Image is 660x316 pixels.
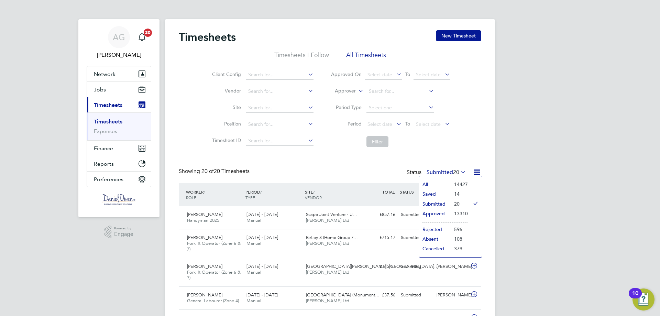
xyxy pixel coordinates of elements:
[434,261,470,272] div: [PERSON_NAME]
[87,82,151,97] button: Jobs
[94,86,106,93] span: Jobs
[246,235,278,240] span: [DATE] - [DATE]
[362,209,398,220] div: £857.16
[451,209,468,218] li: 13310
[362,261,398,272] div: £715.17
[436,30,481,41] button: New Timesheet
[246,269,261,275] span: Manual
[419,234,451,244] li: Absent
[144,29,152,37] span: 20
[187,298,239,304] span: General Labourer (Zone 4)
[210,71,241,77] label: Client Config
[246,292,278,298] span: [DATE] - [DATE]
[331,71,362,77] label: Approved On
[210,121,241,127] label: Position
[114,226,133,231] span: Powered by
[179,168,251,175] div: Showing
[184,186,244,204] div: WORKER
[313,189,315,195] span: /
[113,33,125,42] span: AG
[94,118,122,125] a: Timesheets
[210,88,241,94] label: Vendor
[632,293,638,302] div: 10
[201,168,214,175] span: 20 of
[187,292,222,298] span: [PERSON_NAME]
[94,102,122,108] span: Timesheets
[427,169,466,176] label: Submitted
[362,290,398,301] div: £37.56
[306,211,357,217] span: Scape Joint Venture - U…
[366,103,434,113] input: Select one
[398,261,434,272] div: Submitted
[451,189,468,199] li: 14
[87,156,151,171] button: Reports
[187,217,219,223] span: Handyman 2025
[346,51,386,63] li: All Timesheets
[94,128,117,134] a: Expenses
[94,161,114,167] span: Reports
[114,231,133,237] span: Engage
[306,292,379,298] span: [GEOGRAPHIC_DATA] (Monument…
[245,195,255,200] span: TYPE
[246,298,261,304] span: Manual
[419,209,451,218] li: Approved
[87,172,151,187] button: Preferences
[94,71,115,77] span: Network
[306,263,439,269] span: [GEOGRAPHIC_DATA][PERSON_NAME], [GEOGRAPHIC_DATA]…
[416,121,441,127] span: Select date
[325,88,356,95] label: Approver
[419,244,451,253] li: Cancelled
[305,195,322,200] span: VENDOR
[87,26,151,59] a: AG[PERSON_NAME]
[274,51,329,63] li: Timesheets I Follow
[362,232,398,243] div: £715.17
[179,30,236,44] h2: Timesheets
[246,240,261,246] span: Manual
[419,225,451,234] li: Rejected
[87,51,151,59] span: Amy Garcia
[451,199,468,209] li: 20
[260,189,262,195] span: /
[331,104,362,110] label: Period Type
[367,72,392,78] span: Select date
[210,137,241,143] label: Timesheet ID
[246,87,313,96] input: Search for...
[102,194,136,205] img: danielowen-logo-retina.png
[416,72,441,78] span: Select date
[87,97,151,112] button: Timesheets
[187,211,222,217] span: [PERSON_NAME]
[306,269,349,275] span: [PERSON_NAME] Ltd
[306,298,349,304] span: [PERSON_NAME] Ltd
[306,240,349,246] span: [PERSON_NAME] Ltd
[306,235,358,240] span: Birtley 3 (Home Group /…
[186,195,196,200] span: ROLE
[366,87,434,96] input: Search for...
[210,104,241,110] label: Site
[246,103,313,113] input: Search for...
[382,189,395,195] span: TOTAL
[94,145,113,152] span: Finance
[398,290,434,301] div: Submitted
[419,189,451,199] li: Saved
[246,136,313,146] input: Search for...
[398,232,434,243] div: Submitted
[366,136,388,147] button: Filter
[303,186,363,204] div: SITE
[87,141,151,156] button: Finance
[246,120,313,129] input: Search for...
[187,235,222,240] span: [PERSON_NAME]
[451,225,468,234] li: 596
[403,70,412,79] span: To
[419,199,451,209] li: Submitted
[451,179,468,189] li: 14427
[104,226,134,239] a: Powered byEngage
[187,263,222,269] span: [PERSON_NAME]
[306,217,349,223] span: [PERSON_NAME] Ltd
[398,209,434,220] div: Submitted
[407,168,467,177] div: Status
[187,240,241,252] span: Forklift Operator (Zone 6 & 7)
[246,70,313,80] input: Search for...
[419,179,451,189] li: All
[135,26,149,48] a: 20
[246,211,278,217] span: [DATE] - [DATE]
